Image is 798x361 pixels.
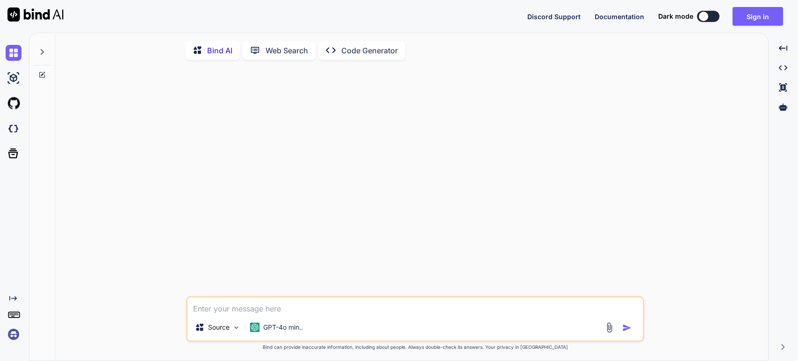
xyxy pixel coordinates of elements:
img: signin [6,326,22,342]
span: Discord Support [527,13,581,21]
p: Code Generator [341,45,398,56]
img: darkCloudIdeIcon [6,121,22,137]
p: Web Search [266,45,308,56]
img: Pick Models [232,324,240,332]
span: Dark mode [658,12,693,21]
p: GPT-4o min.. [263,323,303,332]
button: Discord Support [527,12,581,22]
span: Documentation [595,13,644,21]
img: githubLight [6,95,22,111]
button: Documentation [595,12,644,22]
img: Bind AI [7,7,64,22]
button: Sign in [733,7,783,26]
img: chat [6,45,22,61]
p: Source [208,323,230,332]
img: icon [622,323,632,332]
img: ai-studio [6,70,22,86]
img: attachment [604,322,615,333]
img: GPT-4o mini [250,323,259,332]
p: Bind can provide inaccurate information, including about people. Always double-check its answers.... [186,344,644,351]
p: Bind AI [207,45,232,56]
